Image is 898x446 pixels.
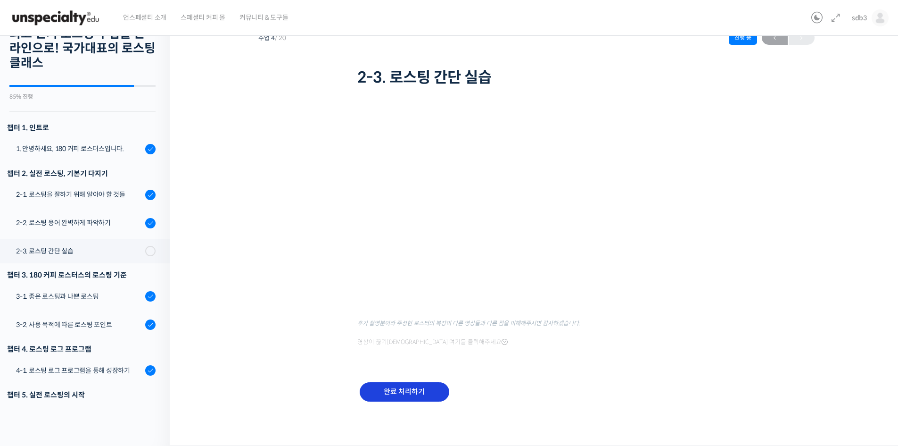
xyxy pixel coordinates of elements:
h2: 최고 인기 로스팅 수업을 온라인으로! 국가대표의 로스팅 클래스 [9,26,156,71]
a: 대화 [62,299,122,323]
a: ←이전 [762,31,788,45]
input: 완료 처리하기 [360,382,449,402]
div: 85% 진행 [9,94,156,100]
div: 챕터 3. 180 커피 로스터스의 로스팅 기준 [7,269,156,281]
div: 4-1. 로스팅 로그 프로그램을 통해 성장하기 [16,365,142,376]
div: 2-3. 로스팅 간단 실습 [16,246,142,256]
div: 진행 중 [729,31,757,45]
span: 대화 [86,314,98,321]
a: 설정 [122,299,181,323]
sub: 추가 촬영분이라 주성현 로스터의 복장이 다른 영상들과 다른 점을 이해해주시면 감사하겠습니다. [357,320,580,327]
span: 영상이 끊기[DEMOGRAPHIC_DATA] 여기를 클릭해주세요 [357,338,508,346]
span: ← [762,32,788,44]
a: 홈 [3,299,62,323]
div: 2-2. 로스팅 용어 완벽하게 파악하기 [16,218,142,228]
h1: 2-3. 로스팅 간단 실습 [357,68,716,86]
span: / 20 [275,34,286,42]
h3: 챕터 1. 인트로 [7,121,156,134]
span: sdb3 [852,14,867,22]
div: 1. 안녕하세요, 180 커피 로스터스입니다. [16,143,142,154]
span: 홈 [30,313,35,321]
div: 2-1. 로스팅을 잘하기 위해 알아야 할 것들 [16,189,142,200]
div: 챕터 5. 실전 로스팅의 시작 [7,388,156,401]
span: 설정 [146,313,157,321]
div: 챕터 2. 실전 로스팅, 기본기 다지기 [7,167,156,180]
div: 3-1. 좋은 로스팅과 나쁜 로스팅 [16,291,142,302]
div: 챕터 4. 로스팅 로그 프로그램 [7,343,156,355]
div: 3-2. 사용 목적에 따른 로스팅 포인트 [16,320,142,330]
span: 수업 4 [258,35,286,41]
